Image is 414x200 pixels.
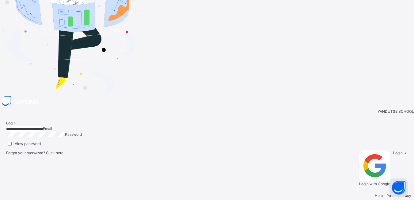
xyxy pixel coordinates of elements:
span: Login [6,121,16,125]
label: View password [15,141,41,147]
span: Password [65,132,82,137]
img: google.396cfc9801f0270233282035f929180a.svg [359,150,390,181]
a: Help [375,193,383,198]
button: Open asap [389,178,408,197]
span: Login with Google [359,182,390,186]
span: Login [393,151,403,155]
span: YANDUTSE SCHOOL [378,109,414,114]
span: Email [43,126,52,131]
span: Forgot your password? [6,151,63,155]
a: Privacy Policy [386,193,411,198]
a: Click here [46,151,63,155]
